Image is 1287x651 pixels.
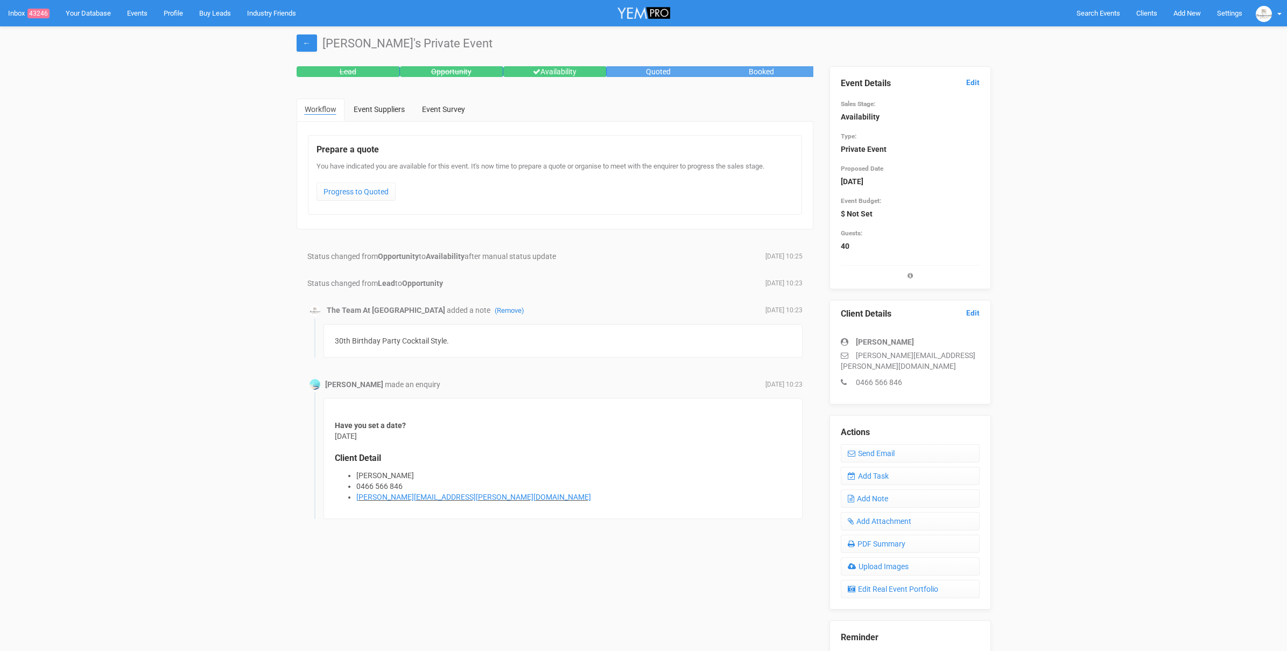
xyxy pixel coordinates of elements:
[307,252,556,261] span: Status changed from to after manual status update
[447,306,524,314] span: added a note
[378,252,419,261] strong: Opportunity
[841,426,980,439] legend: Actions
[841,350,980,372] p: [PERSON_NAME][EMAIL_ADDRESS][PERSON_NAME][DOMAIN_NAME]
[27,9,50,18] span: 43246
[841,444,980,463] a: Send Email
[841,145,887,153] strong: Private Event
[297,34,317,52] a: ←
[310,379,320,390] img: Profile Image
[841,377,980,388] p: 0466 566 846
[841,489,980,508] a: Add Note
[310,305,320,316] img: BGLogo.jpg
[297,66,400,77] div: Lead
[400,66,503,77] div: Opportunity
[414,99,473,120] a: Event Survey
[856,338,914,346] strong: [PERSON_NAME]
[841,512,980,530] a: Add Attachment
[607,66,710,77] div: Quoted
[402,279,443,288] strong: Opportunity
[841,242,849,250] strong: 40
[841,229,862,237] small: Guests:
[841,467,980,485] a: Add Task
[841,209,873,218] strong: $ Not Set
[356,493,591,501] a: [PERSON_NAME][EMAIL_ADDRESS][PERSON_NAME][DOMAIN_NAME]
[317,144,793,156] legend: Prepare a quote
[710,66,813,77] div: Booked
[765,279,803,288] span: [DATE] 10:23
[495,306,524,314] a: (Remove)
[841,132,856,140] small: Type:
[307,279,443,288] span: Status changed from to
[1173,9,1201,17] span: Add New
[841,632,980,644] legend: Reminder
[841,177,863,186] strong: [DATE]
[841,100,875,108] small: Sales Stage:
[841,165,883,172] small: Proposed Date
[765,380,803,389] span: [DATE] 10:23
[966,78,980,88] a: Edit
[841,197,881,205] small: Event Budget:
[327,306,445,314] strong: The Team At [GEOGRAPHIC_DATA]
[841,78,980,90] legend: Event Details
[356,470,791,481] li: [PERSON_NAME]
[426,252,465,261] strong: Availability
[323,324,803,358] div: 30th Birthday Party Cocktail Style.
[378,279,395,288] strong: Lead
[385,380,440,389] span: made an enquiry
[841,535,980,553] a: PDF Summary
[765,252,803,261] span: [DATE] 10:25
[323,398,803,519] div: [DATE]
[966,308,980,318] a: Edit
[297,99,344,121] a: Workflow
[297,37,991,50] h1: [PERSON_NAME]'s Private Event
[1256,6,1272,22] img: BGLogo.jpg
[335,452,791,465] legend: Client Detail
[335,421,406,430] strong: Have you set a date?
[841,113,880,121] strong: Availability
[841,308,980,320] legend: Client Details
[317,162,793,206] div: You have indicated you are available for this event. It's now time to prepare a quote or organise...
[503,66,607,77] div: Availability
[317,183,396,201] a: Progress to Quoted
[1077,9,1120,17] span: Search Events
[841,557,980,576] a: Upload Images
[765,306,803,315] span: [DATE] 10:23
[1136,9,1157,17] span: Clients
[841,580,980,598] a: Edit Real Event Portfolio
[325,380,383,389] strong: [PERSON_NAME]
[356,481,791,492] li: 0466 566 846
[346,99,413,120] a: Event Suppliers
